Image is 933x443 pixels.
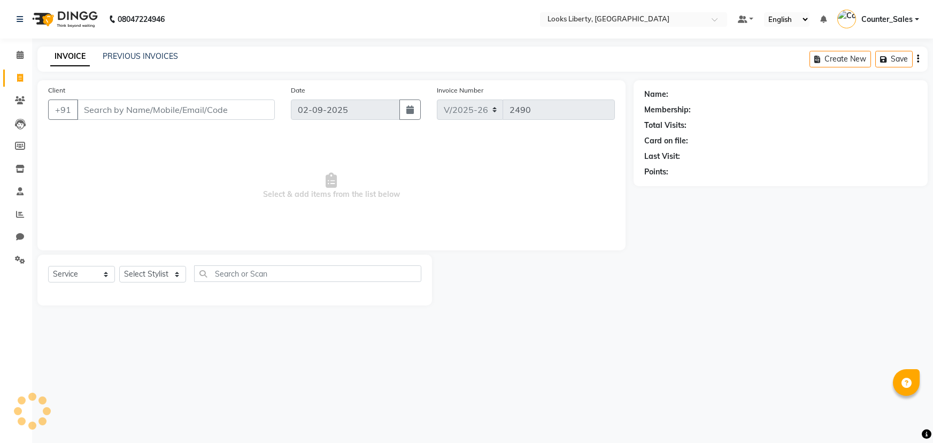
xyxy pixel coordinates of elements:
a: INVOICE [50,47,90,66]
b: 08047224946 [118,4,165,34]
label: Invoice Number [437,86,483,95]
input: Search by Name/Mobile/Email/Code [77,100,275,120]
div: Card on file: [644,135,688,147]
div: Points: [644,166,668,178]
span: Counter_Sales [861,14,913,25]
label: Date [291,86,305,95]
div: Total Visits: [644,120,687,131]
div: Name: [644,89,668,100]
button: Save [875,51,913,67]
span: Select & add items from the list below [48,133,615,240]
button: +91 [48,100,78,120]
input: Search or Scan [194,265,421,282]
button: Create New [809,51,871,67]
div: Membership: [644,104,691,116]
a: PREVIOUS INVOICES [103,51,178,61]
img: logo [27,4,101,34]
div: Last Visit: [644,151,680,162]
img: Counter_Sales [837,10,856,28]
label: Client [48,86,65,95]
iframe: chat widget [888,400,922,432]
